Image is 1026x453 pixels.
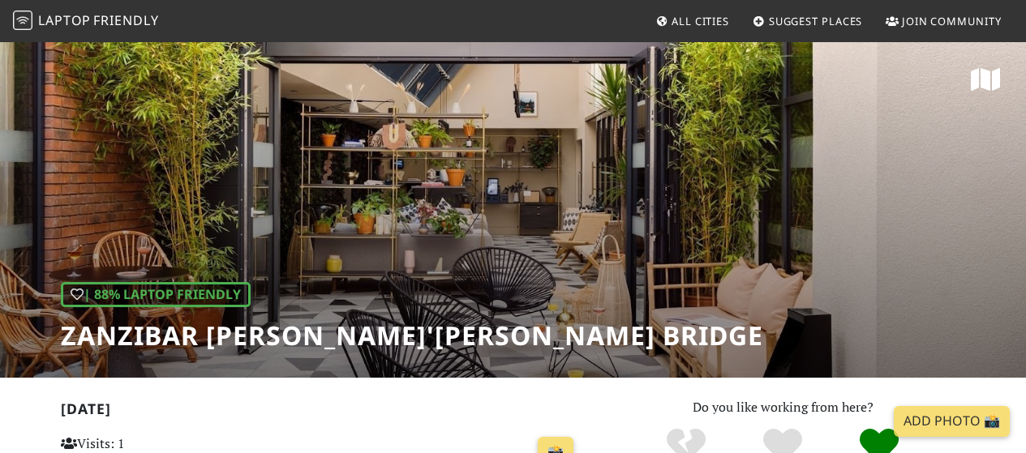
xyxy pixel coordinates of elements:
[93,11,158,29] span: Friendly
[13,7,159,36] a: LaptopFriendly LaptopFriendly
[61,400,581,424] h2: [DATE]
[61,282,251,308] div: | 88% Laptop Friendly
[894,406,1010,437] a: Add Photo 📸
[672,14,729,28] span: All Cities
[600,397,966,418] p: Do you like working from here?
[13,11,32,30] img: LaptopFriendly
[61,320,763,351] h1: Zanzibar [PERSON_NAME]'[PERSON_NAME] Bridge
[879,6,1008,36] a: Join Community
[769,14,863,28] span: Suggest Places
[649,6,736,36] a: All Cities
[902,14,1002,28] span: Join Community
[38,11,91,29] span: Laptop
[746,6,869,36] a: Suggest Places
